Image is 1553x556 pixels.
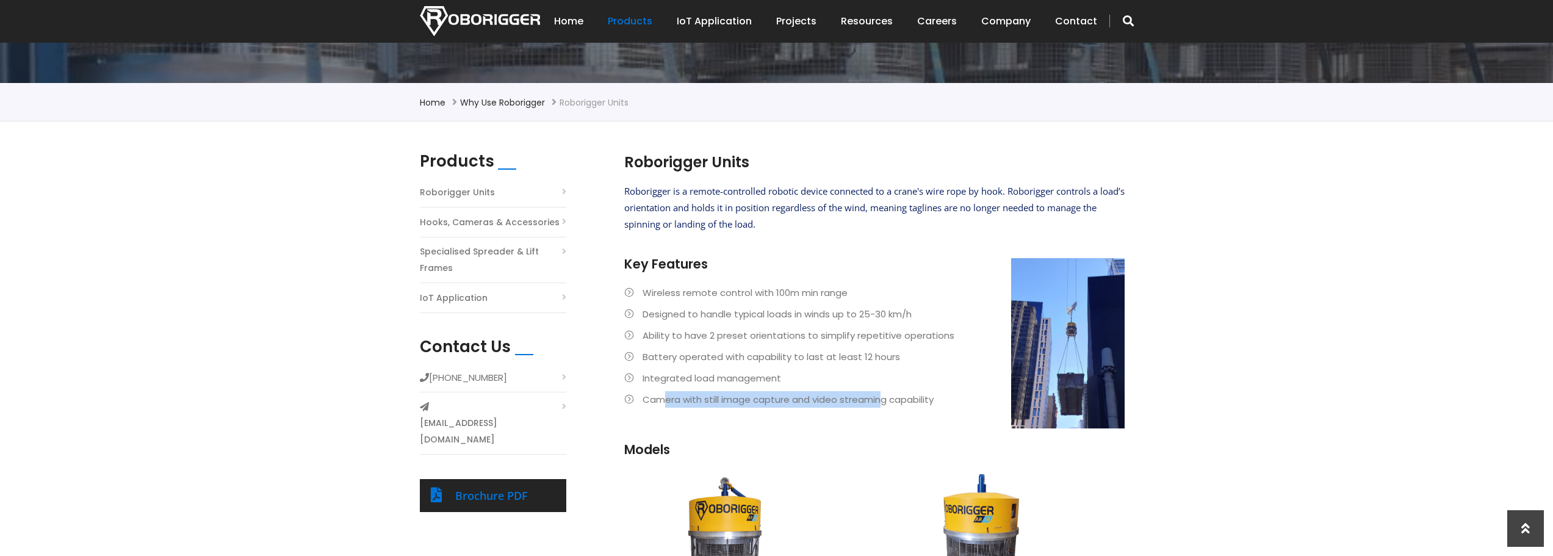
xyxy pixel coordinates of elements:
[420,290,488,306] a: IoT Application
[608,2,652,40] a: Products
[677,2,752,40] a: IoT Application
[420,369,566,392] li: [PHONE_NUMBER]
[554,2,583,40] a: Home
[420,415,566,448] a: [EMAIL_ADDRESS][DOMAIN_NAME]
[917,2,957,40] a: Careers
[420,214,560,231] a: Hooks, Cameras & Accessories
[420,184,495,201] a: Roborigger Units
[624,391,1125,408] li: Camera with still image capture and video streaming capability
[981,2,1031,40] a: Company
[624,284,1125,301] li: Wireless remote control with 100m min range
[624,152,1125,173] h2: Roborigger Units
[624,348,1125,365] li: Battery operated with capability to last at least 12 hours
[455,488,528,503] a: Brochure PDF
[420,6,540,36] img: Nortech
[560,95,629,110] li: Roborigger Units
[624,185,1125,230] span: Roborigger is a remote-controlled robotic device connected to a crane's wire rope by hook. Robori...
[420,244,566,276] a: Specialised Spreader & Lift Frames
[420,152,494,171] h2: Products
[420,338,511,356] h2: Contact Us
[1055,2,1097,40] a: Contact
[624,441,1125,458] h3: Models
[624,255,1125,273] h3: Key Features
[420,96,445,109] a: Home
[624,306,1125,322] li: Designed to handle typical loads in winds up to 25-30 km/h
[460,96,545,109] a: Why use Roborigger
[624,327,1125,344] li: Ability to have 2 preset orientations to simplify repetitive operations
[624,370,1125,386] li: Integrated load management
[776,2,816,40] a: Projects
[841,2,893,40] a: Resources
